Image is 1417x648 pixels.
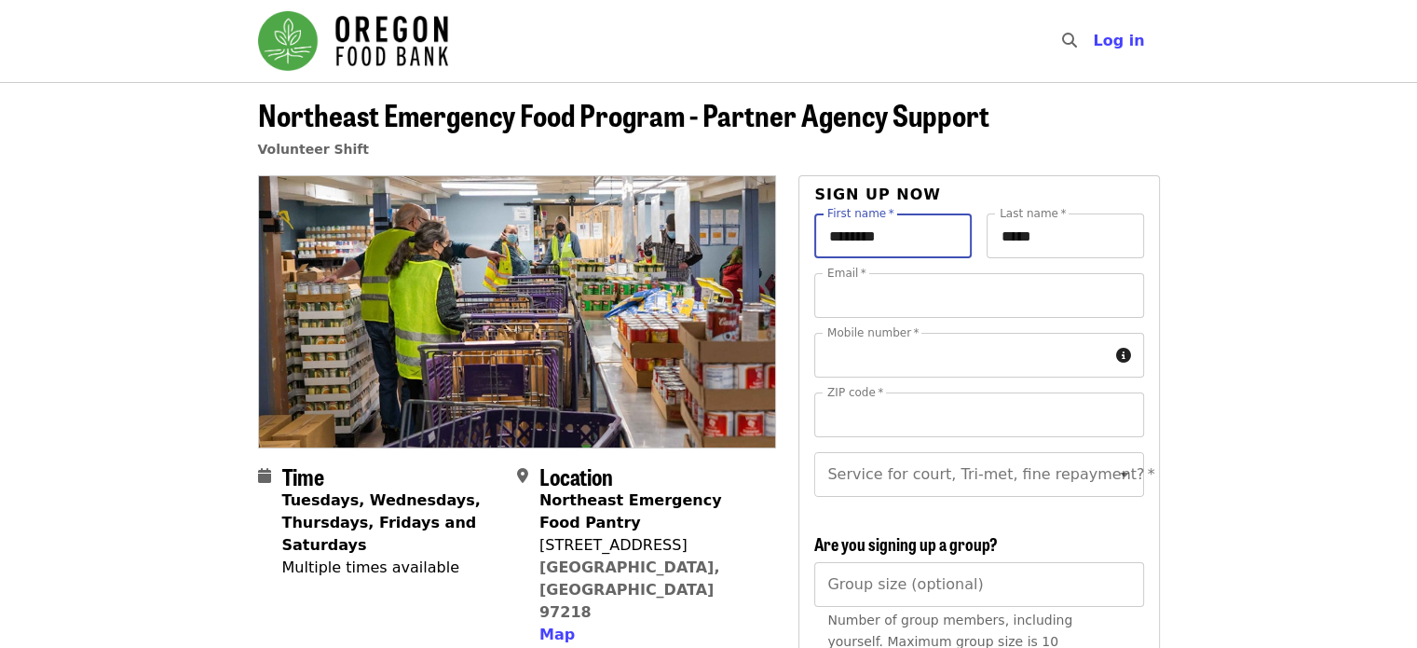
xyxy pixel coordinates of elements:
input: First name [814,214,972,258]
i: search icon [1061,32,1076,49]
strong: Tuesdays, Wednesdays, Thursdays, Fridays and Saturdays [282,491,481,554]
label: First name [827,208,894,219]
span: Location [539,460,613,492]
img: Oregon Food Bank - Home [258,11,448,71]
div: [STREET_ADDRESS] [539,534,761,557]
label: Email [827,268,866,279]
i: map-marker-alt icon [517,467,528,485]
span: Sign up now [814,186,941,203]
i: circle-info icon [1116,347,1131,365]
label: Last name [1000,208,1066,219]
input: Email [814,273,1143,318]
a: [GEOGRAPHIC_DATA], [GEOGRAPHIC_DATA] 97218 [539,558,720,621]
span: Time [282,460,324,492]
label: Mobile number [827,327,919,338]
img: Northeast Emergency Food Program - Partner Agency Support organized by Oregon Food Bank [259,176,776,447]
span: Map [539,626,575,643]
a: Volunteer Shift [258,142,370,157]
input: Search [1087,19,1102,63]
input: Mobile number [814,333,1108,378]
strong: Northeast Emergency Food Pantry [539,491,722,531]
label: ZIP code [827,387,883,398]
input: ZIP code [814,393,1143,437]
span: Are you signing up a group? [814,531,998,556]
input: [object Object] [814,562,1143,607]
button: Open [1111,462,1138,488]
span: Northeast Emergency Food Program - Partner Agency Support [258,92,989,136]
i: calendar icon [258,467,271,485]
button: Log in [1078,22,1159,60]
input: Last name [987,214,1144,258]
span: Log in [1093,32,1144,49]
div: Multiple times available [282,557,502,579]
button: Map [539,624,575,646]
